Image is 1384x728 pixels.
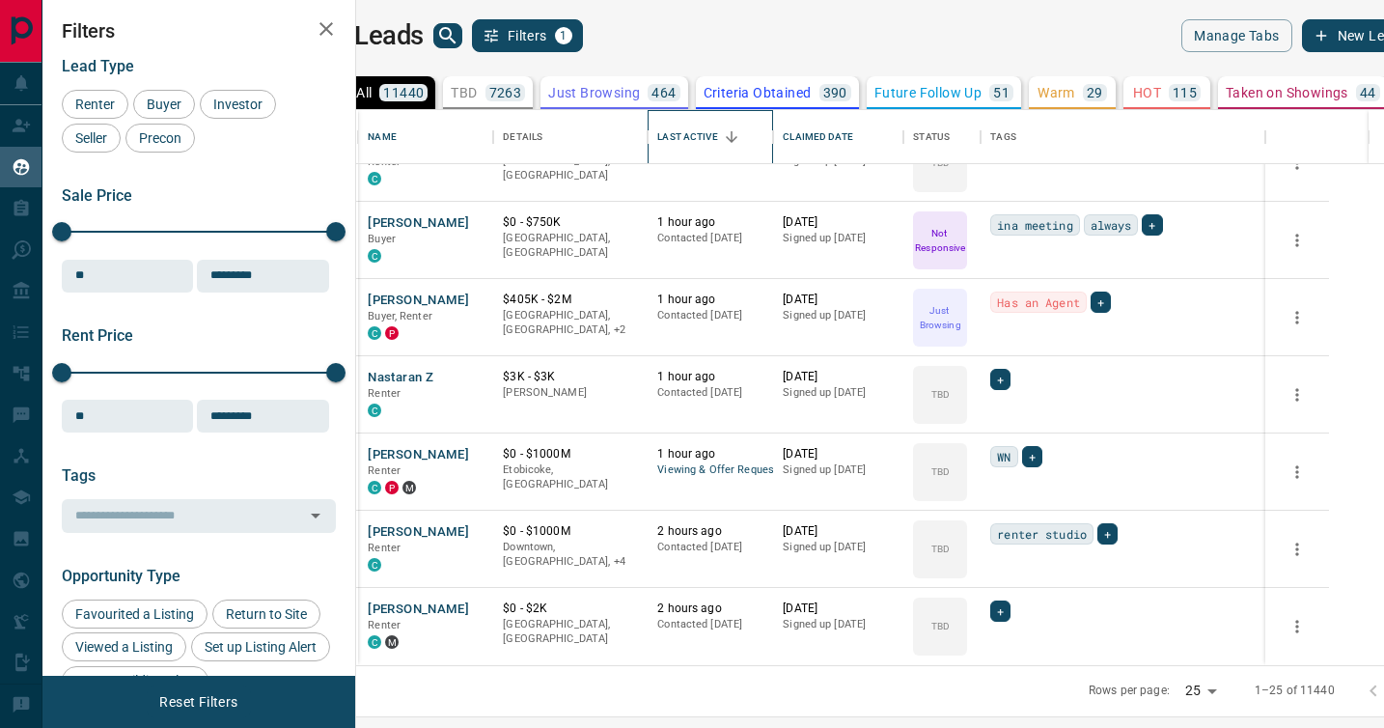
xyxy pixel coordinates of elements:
span: Return to Site [219,606,314,622]
span: Renter [69,97,122,112]
button: more [1283,612,1312,641]
p: TBD [931,542,950,556]
div: + [990,601,1010,622]
div: + [1097,523,1118,545]
p: Toronto, Mississauga [503,308,638,338]
div: property.ca [385,481,399,494]
div: Precon [125,124,195,153]
span: Tags [62,466,96,485]
div: Status [913,110,950,164]
p: [DATE] [783,446,894,462]
span: Sale Price [62,186,132,205]
div: condos.ca [368,249,381,263]
div: Favourited a Listing [62,600,208,629]
p: $3K - $3K [503,369,638,385]
span: Buyer, Renter [368,310,432,322]
p: Just Browsing [548,86,640,99]
p: Criteria Obtained [704,86,812,99]
div: Buyer [133,90,195,119]
button: more [1283,303,1312,332]
p: Rows per page: [1089,683,1170,699]
p: 115 [1173,86,1197,99]
button: Open [302,502,329,529]
span: Renter [368,619,401,631]
p: Contacted [DATE] [657,308,763,323]
button: [PERSON_NAME] [368,446,469,464]
button: more [1283,458,1312,487]
div: condos.ca [368,481,381,494]
p: $0 - $2K [503,601,638,617]
p: [GEOGRAPHIC_DATA], [GEOGRAPHIC_DATA] [503,231,638,261]
p: Signed up [DATE] [783,385,894,401]
div: Set up Building Alert [62,666,208,695]
span: always [1091,215,1132,235]
span: Precon [132,130,188,146]
p: 390 [823,86,847,99]
p: $0 - $1000M [503,523,638,540]
h1: My Leads [313,20,424,51]
p: [DATE] [783,369,894,385]
div: Tags [990,110,1016,164]
p: TBD [931,619,950,633]
span: Investor [207,97,269,112]
div: Claimed Date [773,110,903,164]
p: Not Responsive [915,226,965,255]
span: + [997,602,1004,621]
p: Future Follow Up [874,86,982,99]
span: Buyer [140,97,188,112]
button: [PERSON_NAME] [368,292,469,310]
p: 1–25 of 11440 [1255,683,1335,699]
p: 2 hours ago [657,523,763,540]
button: Sort [718,124,745,151]
p: 464 [651,86,676,99]
button: [PERSON_NAME] [368,214,469,233]
button: search button [433,23,462,48]
h2: Filters [62,19,336,42]
p: $0 - $1000M [503,446,638,462]
p: 1 hour ago [657,369,763,385]
span: + [1029,447,1036,466]
p: [DATE] [783,601,894,617]
p: Taken on Showings [1226,86,1348,99]
p: Contacted [DATE] [657,540,763,555]
div: Set up Listing Alert [191,632,330,661]
p: [DATE] [783,292,894,308]
p: Contacted [DATE] [657,231,763,246]
span: + [997,370,1004,389]
button: [PERSON_NAME] [368,601,469,619]
p: 11440 [383,86,424,99]
p: North York, West End, Midtown | Central, Milton [503,540,638,570]
p: [DATE] [783,214,894,231]
p: Contacted [DATE] [657,617,763,632]
p: 1 hour ago [657,292,763,308]
span: 1 [557,29,570,42]
div: Name [368,110,397,164]
button: more [1283,535,1312,564]
p: [GEOGRAPHIC_DATA], [GEOGRAPHIC_DATA] [503,154,638,183]
button: Filters1 [472,19,583,52]
p: 44 [1360,86,1376,99]
div: mrloft.ca [402,481,416,494]
p: Signed up [DATE] [783,308,894,323]
div: Renter [62,90,128,119]
div: condos.ca [368,326,381,340]
span: Set up Building Alert [69,673,202,688]
span: + [1149,215,1155,235]
button: more [1283,226,1312,255]
p: 7263 [489,86,522,99]
p: HOT [1133,86,1161,99]
p: Signed up [DATE] [783,231,894,246]
span: + [1104,524,1111,544]
p: Contacted [DATE] [657,385,763,401]
button: Reset Filters [147,686,250,718]
button: more [1283,380,1312,409]
span: Seller [69,130,114,146]
p: [DATE] [783,523,894,540]
span: Has an Agent [997,293,1080,312]
div: Status [903,110,981,164]
p: All [356,86,372,99]
p: 1 hour ago [657,214,763,231]
button: Nastaran Z [368,369,433,387]
div: Claimed Date [783,110,853,164]
div: Name [358,110,493,164]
